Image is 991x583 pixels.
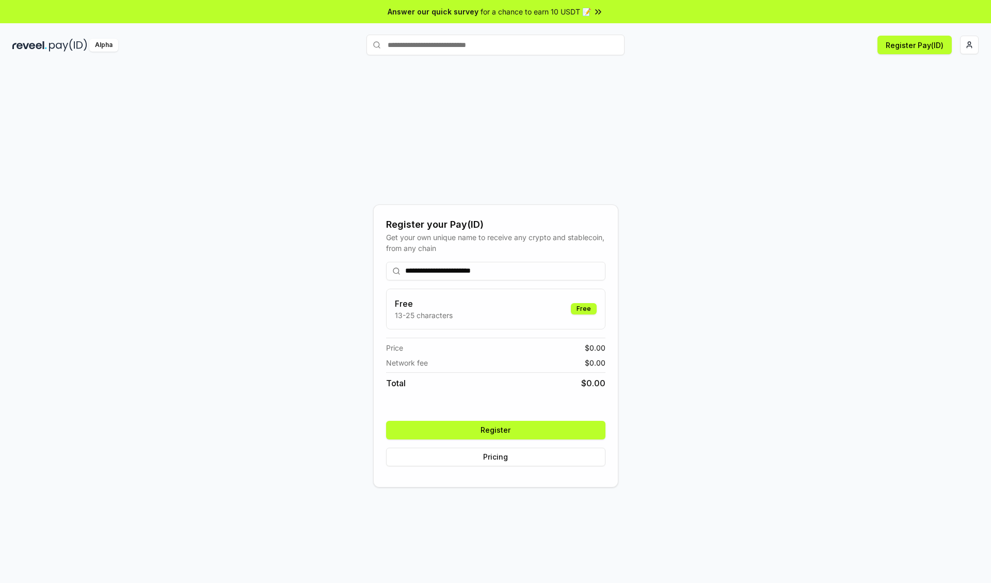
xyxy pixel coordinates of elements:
[395,310,453,321] p: 13-25 characters
[386,232,605,254] div: Get your own unique name to receive any crypto and stablecoin, from any chain
[395,297,453,310] h3: Free
[386,342,403,353] span: Price
[877,36,952,54] button: Register Pay(ID)
[481,6,591,17] span: for a chance to earn 10 USDT 📝
[89,39,118,52] div: Alpha
[581,377,605,389] span: $ 0.00
[585,342,605,353] span: $ 0.00
[386,357,428,368] span: Network fee
[386,377,406,389] span: Total
[571,303,597,314] div: Free
[386,217,605,232] div: Register your Pay(ID)
[49,39,87,52] img: pay_id
[386,421,605,439] button: Register
[12,39,47,52] img: reveel_dark
[386,448,605,466] button: Pricing
[585,357,605,368] span: $ 0.00
[388,6,478,17] span: Answer our quick survey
